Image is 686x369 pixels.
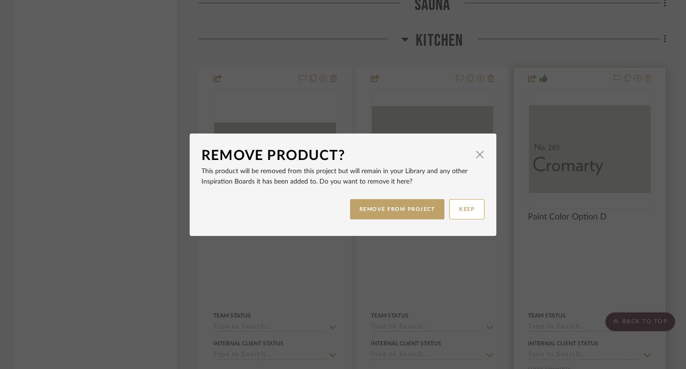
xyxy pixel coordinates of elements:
div: Remove Product? [201,145,470,166]
button: Close [470,145,489,164]
p: This product will be removed from this project but will remain in your Library and any other Insp... [201,166,485,187]
button: REMOVE FROM PROJECT [350,199,445,219]
button: KEEP [449,199,485,219]
dialog-header: Remove Product? [201,145,485,166]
